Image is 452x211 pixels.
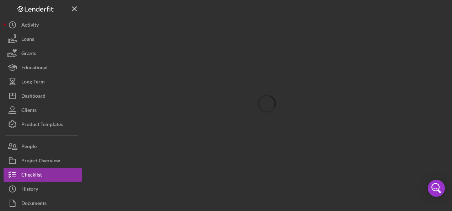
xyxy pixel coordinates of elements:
div: Product Templates [21,117,63,133]
button: Educational [4,60,82,75]
div: Activity [21,18,39,34]
button: Long-Term [4,75,82,89]
button: Loans [4,32,82,46]
div: Checklist [21,168,42,184]
button: People [4,139,82,153]
div: Project Overview [21,153,60,169]
button: History [4,182,82,196]
button: Grants [4,46,82,60]
div: People [21,139,37,155]
div: Loans [21,32,34,48]
div: Long-Term [21,75,45,91]
div: Clients [21,103,37,119]
div: History [21,182,38,198]
div: Grants [21,46,36,62]
button: Checklist [4,168,82,182]
button: Dashboard [4,89,82,103]
div: Educational [21,60,48,76]
button: Project Overview [4,153,82,168]
button: Activity [4,18,82,32]
div: Dashboard [21,89,45,105]
div: Open Intercom Messenger [428,180,445,197]
button: Product Templates [4,117,82,131]
button: Clients [4,103,82,117]
button: Documents [4,196,82,210]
